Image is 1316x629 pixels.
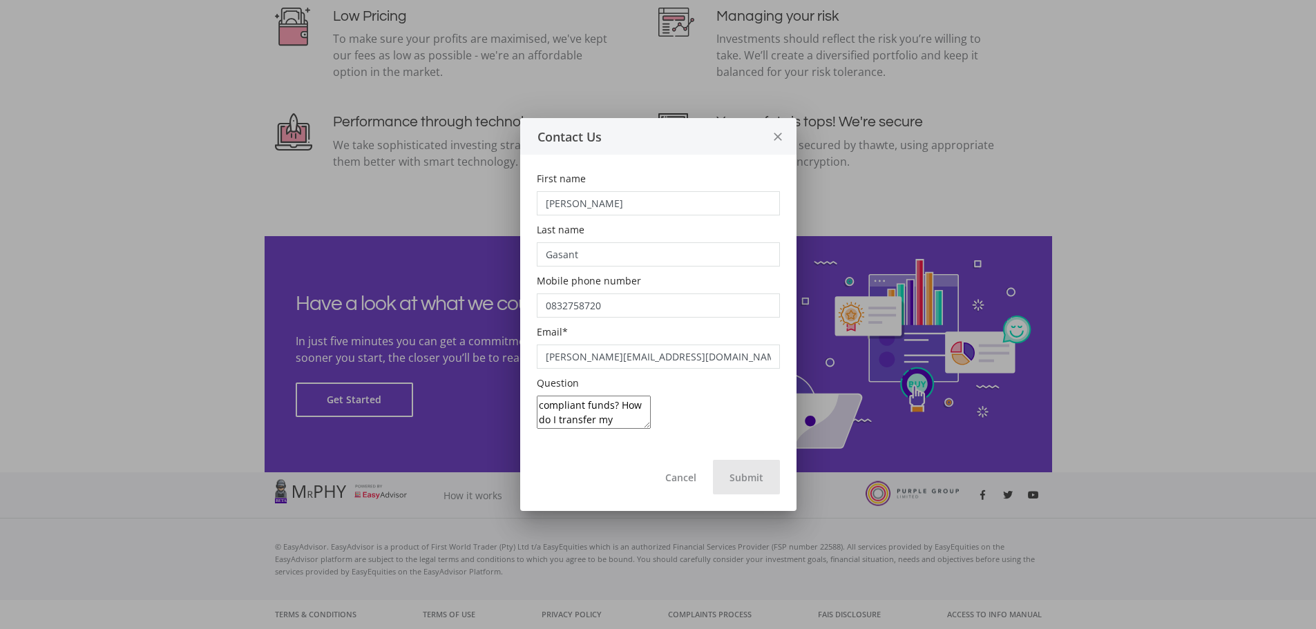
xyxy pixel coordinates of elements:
[520,127,760,146] div: Contact Us
[537,376,579,389] span: Question
[649,460,713,494] button: Cancel
[537,274,641,287] span: Mobile phone number
[520,118,797,511] ee-modal: Contact Us
[537,325,562,338] span: Email
[760,118,797,155] button: close
[771,119,785,155] i: close
[713,460,780,494] button: Submit
[537,396,651,429] textarea: Do U have [DEMOGRAPHIC_DATA] compliant funds? How do I transfer my retirement annuity
[537,172,586,185] span: First name
[537,223,584,236] span: Last name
